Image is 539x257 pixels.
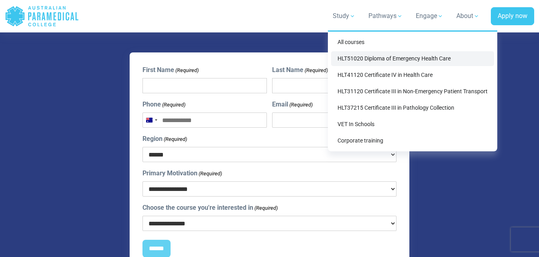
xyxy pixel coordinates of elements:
[142,134,187,144] label: Region
[142,65,199,75] label: First Name
[331,35,494,50] a: All courses
[331,100,494,115] a: HLT37215 Certificate III in Pathology Collection
[331,117,494,132] a: VET In Schools
[5,3,79,29] a: Australian Paramedical College
[161,101,185,109] span: (Required)
[331,68,494,82] a: HLT41120 Certificate IV in Health Care
[328,5,360,27] a: Study
[331,51,494,66] a: HLT51020 Diploma of Emergency Health Care
[175,66,199,74] span: (Required)
[328,30,497,151] div: Study
[364,5,408,27] a: Pathways
[331,84,494,99] a: HLT31120 Certificate III in Non-Emergency Patient Transport
[411,5,448,27] a: Engage
[142,169,222,178] label: Primary Motivation
[272,65,328,75] label: Last Name
[452,5,484,27] a: About
[304,66,328,74] span: (Required)
[143,113,160,127] button: Selected country
[289,101,313,109] span: (Required)
[331,133,494,148] a: Corporate training
[491,7,534,26] a: Apply now
[254,204,278,212] span: (Required)
[142,100,185,109] label: Phone
[198,170,222,178] span: (Required)
[142,203,278,213] label: Choose the course you're interested in
[163,135,187,143] span: (Required)
[272,100,313,109] label: Email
